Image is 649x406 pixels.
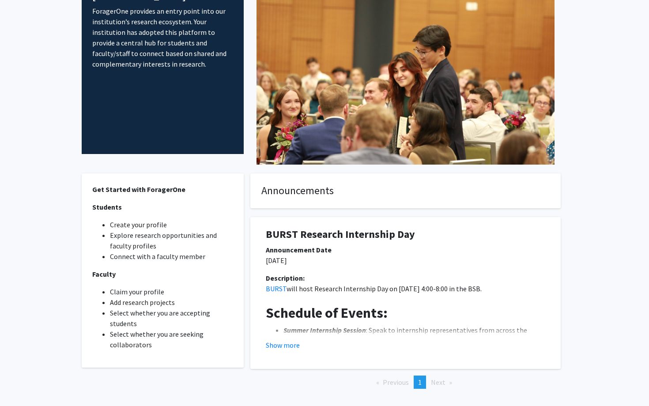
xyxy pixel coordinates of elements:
h4: Announcements [261,184,550,197]
h1: BURST Research Internship Day [266,228,545,241]
li: Select whether you are seeking collaborators [110,329,233,350]
div: Description: [266,273,545,283]
span: Previous [383,378,409,387]
strong: Students [92,203,122,211]
ul: Pagination [250,376,561,389]
li: Claim your profile [110,286,233,297]
em: Summer Internship Session [283,326,366,335]
iframe: Chat [7,366,38,399]
button: Show more [266,340,300,350]
span: 1 [418,378,422,387]
strong: Faculty [92,270,116,278]
li: : Speak to internship representatives from across the country to learn about how to apply! [283,325,545,346]
li: Connect with a faculty member [110,251,233,262]
li: Add research projects [110,297,233,308]
li: Explore research opportunities and faculty profiles [110,230,233,251]
li: Create your profile [110,219,233,230]
strong: Get Started with ForagerOne [92,185,185,194]
a: BURST [266,284,287,293]
span: Next [431,378,445,387]
strong: Schedule of Events: [266,304,388,322]
li: Select whether you are accepting students [110,308,233,329]
p: will host Research Internship Day on [DATE] 4:00-8:00 in the BSB. [266,283,545,294]
p: ForagerOne provides an entry point into our institution’s research ecosystem. Your institution ha... [92,6,233,69]
div: Announcement Date [266,244,545,255]
p: [DATE] [266,255,545,266]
